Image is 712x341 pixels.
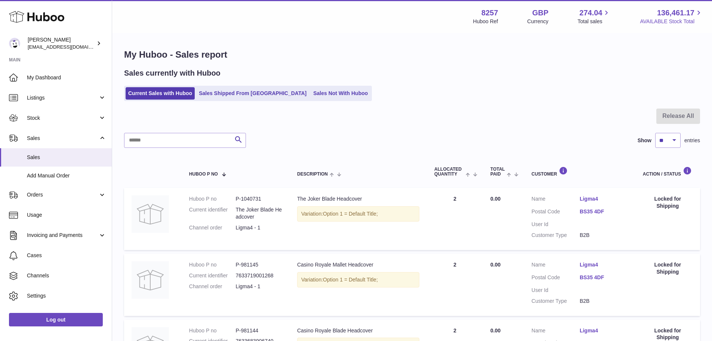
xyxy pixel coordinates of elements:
td: 2 [427,188,483,250]
strong: GBP [532,8,548,18]
span: Channels [27,272,106,279]
dt: Current identifier [189,206,236,220]
dd: P-1040731 [235,195,282,203]
dt: Postal Code [531,274,580,283]
a: Current Sales with Huboo [126,87,195,100]
a: Log out [9,313,103,326]
img: internalAdmin-8257@internal.huboo.com [9,38,20,49]
a: Ligma4 [580,195,628,203]
span: Huboo P no [189,172,218,177]
dt: Huboo P no [189,195,236,203]
span: ALLOCATED Quantity [434,167,464,177]
span: 274.04 [579,8,602,18]
div: Locked for Shipping [643,195,693,210]
td: 2 [427,254,483,316]
div: [PERSON_NAME] [28,36,95,51]
div: Huboo Ref [473,18,498,25]
span: 0.00 [490,196,500,202]
dt: Huboo P no [189,261,236,268]
a: Ligma4 [580,327,628,334]
span: Sales [27,135,98,142]
div: Currency [527,18,549,25]
h2: Sales currently with Huboo [124,68,221,78]
span: [EMAIL_ADDRESS][DOMAIN_NAME] [28,44,110,50]
div: Action / Status [643,167,693,177]
div: Customer [531,167,628,177]
span: Settings [27,292,106,299]
span: Listings [27,94,98,101]
dd: P-981144 [235,327,282,334]
div: Locked for Shipping [643,261,693,275]
span: entries [684,137,700,144]
span: Usage [27,211,106,219]
a: BS35 4DF [580,208,628,215]
dt: Name [531,195,580,204]
span: Invoicing and Payments [27,232,98,239]
dd: B2B [580,232,628,239]
div: Variation: [297,272,419,287]
div: Variation: [297,206,419,222]
dt: Name [531,327,580,336]
dt: Customer Type [531,298,580,305]
div: Casino Royale Mallet Headcover [297,261,419,268]
span: Option 1 = Default Title; [323,211,378,217]
a: 136,461.17 AVAILABLE Stock Total [640,8,703,25]
dd: 7633719001268 [235,272,282,279]
a: Sales Not With Huboo [311,87,370,100]
span: Add Manual Order [27,172,106,179]
img: no-photo.jpg [132,195,169,233]
dd: B2B [580,298,628,305]
dt: Channel order [189,224,236,231]
span: Sales [27,154,106,161]
dt: Current identifier [189,272,236,279]
dd: P-981145 [235,261,282,268]
img: no-photo.jpg [132,261,169,299]
span: Total sales [577,18,611,25]
dt: User Id [531,221,580,228]
a: Ligma4 [580,261,628,268]
label: Show [638,137,651,144]
dt: User Id [531,287,580,294]
dd: The Joker Blade Headcover [235,206,282,220]
span: Option 1 = Default Title; [323,277,378,283]
span: 0.00 [490,328,500,334]
dd: Ligma4 - 1 [235,283,282,290]
span: Stock [27,115,98,122]
span: 0.00 [490,262,500,268]
span: 136,461.17 [657,8,694,18]
span: Cases [27,252,106,259]
h1: My Huboo - Sales report [124,49,700,61]
span: Total paid [490,167,505,177]
div: Casino Royale Blade Headcover [297,327,419,334]
strong: 8257 [481,8,498,18]
span: My Dashboard [27,74,106,81]
dt: Name [531,261,580,270]
dt: Huboo P no [189,327,236,334]
dt: Customer Type [531,232,580,239]
dt: Postal Code [531,208,580,217]
span: AVAILABLE Stock Total [640,18,703,25]
div: The Joker Blade Headcover [297,195,419,203]
dt: Channel order [189,283,236,290]
a: Sales Shipped From [GEOGRAPHIC_DATA] [196,87,309,100]
a: 274.04 Total sales [577,8,611,25]
span: Orders [27,191,98,198]
dd: Ligma4 - 1 [235,224,282,231]
span: Description [297,172,328,177]
a: BS35 4DF [580,274,628,281]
